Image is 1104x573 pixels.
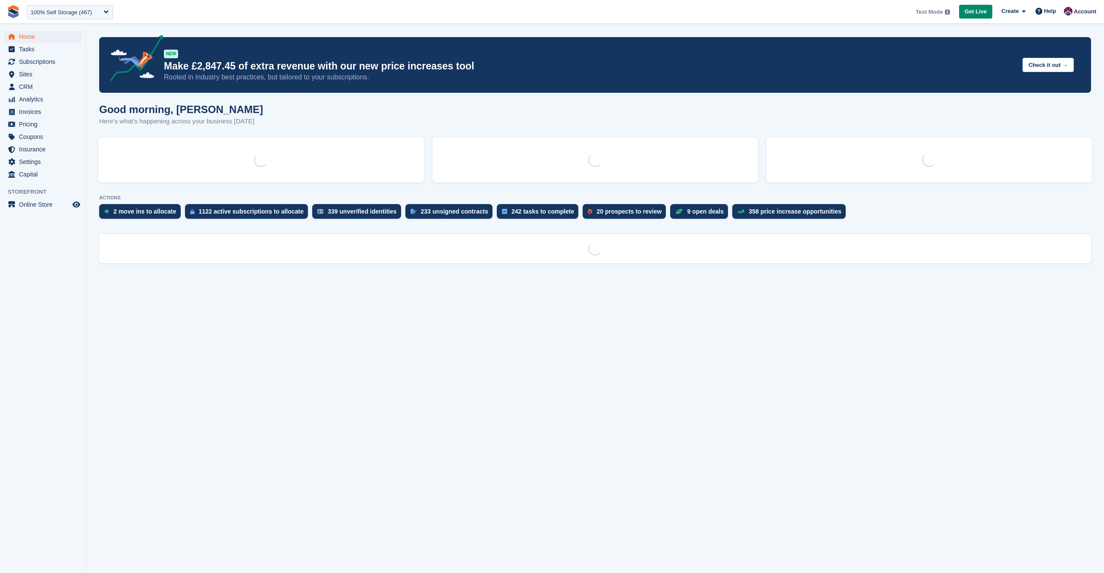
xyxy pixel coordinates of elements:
a: menu [4,198,82,211]
a: menu [4,68,82,80]
div: 358 price increase opportunities [749,208,841,215]
span: Invoices [19,106,71,118]
a: menu [4,43,82,55]
a: menu [4,31,82,43]
span: Help [1044,7,1056,16]
img: price_increase_opportunities-93ffe204e8149a01c8c9dc8f82e8f89637d9d84a8eef4429ea346261dce0b2c0.svg [737,210,744,214]
img: move_ins_to_allocate_icon-fdf77a2bb77ea45bf5b3d319d69a93e2d87916cf1d5bf7949dd705db3b84f3ca.svg [104,209,109,214]
a: Get Live [959,5,992,19]
img: prospect-51fa495bee0391a8d652442698ab0144808aea92771e9ea1ae160a38d050c398.svg [588,209,592,214]
p: ACTIONS [99,195,1091,201]
span: Account [1074,7,1096,16]
p: Here's what's happening across your business [DATE] [99,116,263,126]
a: 2 move ins to allocate [99,204,185,223]
p: Rooted in industry best practices, but tailored to your subscriptions. [164,72,1016,82]
img: icon-info-grey-7440780725fd019a000dd9b08b2336e03edf1995a4989e88bcd33f0948082b44.svg [945,9,950,15]
a: menu [4,143,82,155]
div: 100% Self Storage (467) [31,8,92,17]
a: menu [4,56,82,68]
p: Make £2,847.45 of extra revenue with our new price increases tool [164,60,1016,72]
a: 20 prospects to review [583,204,670,223]
div: 339 unverified identities [328,208,397,215]
a: 9 open deals [670,204,732,223]
div: 2 move ins to allocate [113,208,176,215]
span: Insurance [19,143,71,155]
a: menu [4,131,82,143]
a: menu [4,156,82,168]
a: menu [4,93,82,105]
a: menu [4,168,82,180]
a: menu [4,106,82,118]
div: 20 prospects to review [596,208,662,215]
span: CRM [19,81,71,93]
a: menu [4,118,82,130]
span: Settings [19,156,71,168]
img: deal-1b604bf984904fb50ccaf53a9ad4b4a5d6e5aea283cecdc64d6e3604feb123c2.svg [675,208,683,214]
span: Storefront [8,188,86,196]
span: Capital [19,168,71,180]
img: David Hughes [1064,7,1073,16]
span: Analytics [19,93,71,105]
span: Sites [19,68,71,80]
div: 9 open deals [687,208,724,215]
div: NEW [164,50,178,58]
span: Subscriptions [19,56,71,68]
a: 1122 active subscriptions to allocate [185,204,313,223]
a: 242 tasks to complete [497,204,583,223]
img: contract_signature_icon-13c848040528278c33f63329250d36e43548de30e8caae1d1a13099fd9432cc5.svg [411,209,417,214]
div: 242 tasks to complete [511,208,574,215]
a: 233 unsigned contracts [405,204,497,223]
img: price-adjustments-announcement-icon-8257ccfd72463d97f412b2fc003d46551f7dbcb40ab6d574587a9cd5c0d94... [103,35,163,84]
span: Tasks [19,43,71,55]
div: 233 unsigned contracts [421,208,488,215]
span: Create [1001,7,1019,16]
img: verify_identity-adf6edd0f0f0b5bbfe63781bf79b02c33cf7c696d77639b501bdc392416b5a36.svg [317,209,323,214]
a: 358 price increase opportunities [732,204,850,223]
span: Home [19,31,71,43]
img: task-75834270c22a3079a89374b754ae025e5fb1db73e45f91037f5363f120a921f8.svg [502,209,507,214]
button: Check it out → [1022,58,1074,72]
img: stora-icon-8386f47178a22dfd0bd8f6a31ec36ba5ce8667c1dd55bd0f319d3a0aa187defe.svg [7,5,20,18]
a: menu [4,81,82,93]
div: 1122 active subscriptions to allocate [199,208,304,215]
a: 339 unverified identities [312,204,405,223]
img: active_subscription_to_allocate_icon-d502201f5373d7db506a760aba3b589e785aa758c864c3986d89f69b8ff3... [190,209,194,214]
span: Test Mode [916,8,943,16]
span: Coupons [19,131,71,143]
span: Get Live [965,7,987,16]
h1: Good morning, [PERSON_NAME] [99,104,263,115]
span: Pricing [19,118,71,130]
a: Preview store [71,199,82,210]
span: Online Store [19,198,71,211]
